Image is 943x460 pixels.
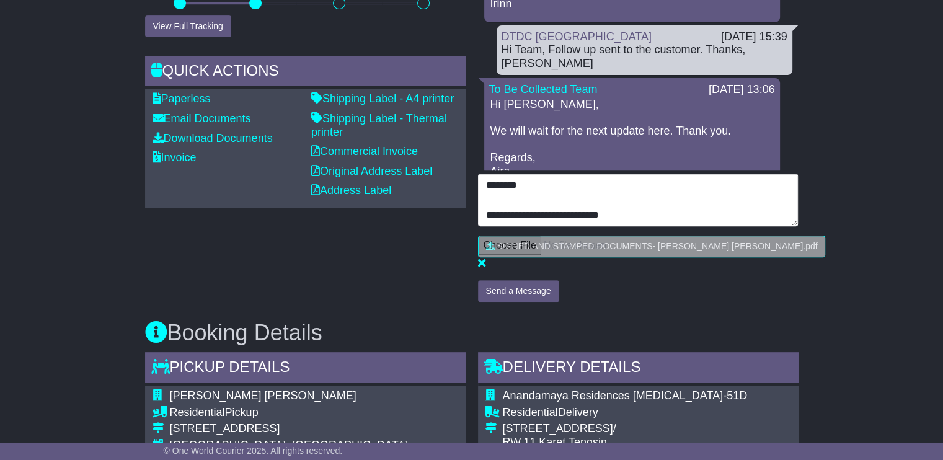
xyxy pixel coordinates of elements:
[311,165,432,177] a: Original Address Label
[721,30,787,44] div: [DATE] 15:39
[311,112,447,138] a: Shipping Label - Thermal printer
[170,422,409,436] div: [STREET_ADDRESS]
[478,280,559,302] button: Send a Message
[153,132,273,144] a: Download Documents
[503,406,558,418] span: Residential
[153,92,211,105] a: Paperless
[164,446,343,456] span: © One World Courier 2025. All rights reserved.
[153,112,251,125] a: Email Documents
[145,352,466,386] div: Pickup Details
[503,422,791,436] div: [STREET_ADDRESS]/
[311,145,418,157] a: Commercial Invoice
[145,321,799,345] h3: Booking Details
[153,151,197,164] a: Invoice
[478,352,799,386] div: Delivery Details
[145,15,231,37] button: View Full Tracking
[311,184,391,197] a: Address Label
[489,83,598,95] a: To Be Collected Team
[502,43,787,70] div: Hi Team, Follow up sent to the customer. Thanks, [PERSON_NAME]
[709,83,775,97] div: [DATE] 13:06
[490,98,774,179] p: Hi [PERSON_NAME], We will wait for the next update here. Thank you. Regards, Aira
[311,92,454,105] a: Shipping Label - A4 printer
[170,406,409,420] div: Pickup
[503,389,748,402] span: Anandamaya Residences [MEDICAL_DATA]-51D
[170,439,409,453] div: [GEOGRAPHIC_DATA], [GEOGRAPHIC_DATA]
[145,56,466,89] div: Quick Actions
[503,436,791,449] div: RW.11 Karet Tengsin,
[503,406,791,420] div: Delivery
[170,406,225,418] span: Residential
[170,389,356,402] span: [PERSON_NAME] [PERSON_NAME]
[502,30,652,43] a: DTDC [GEOGRAPHIC_DATA]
